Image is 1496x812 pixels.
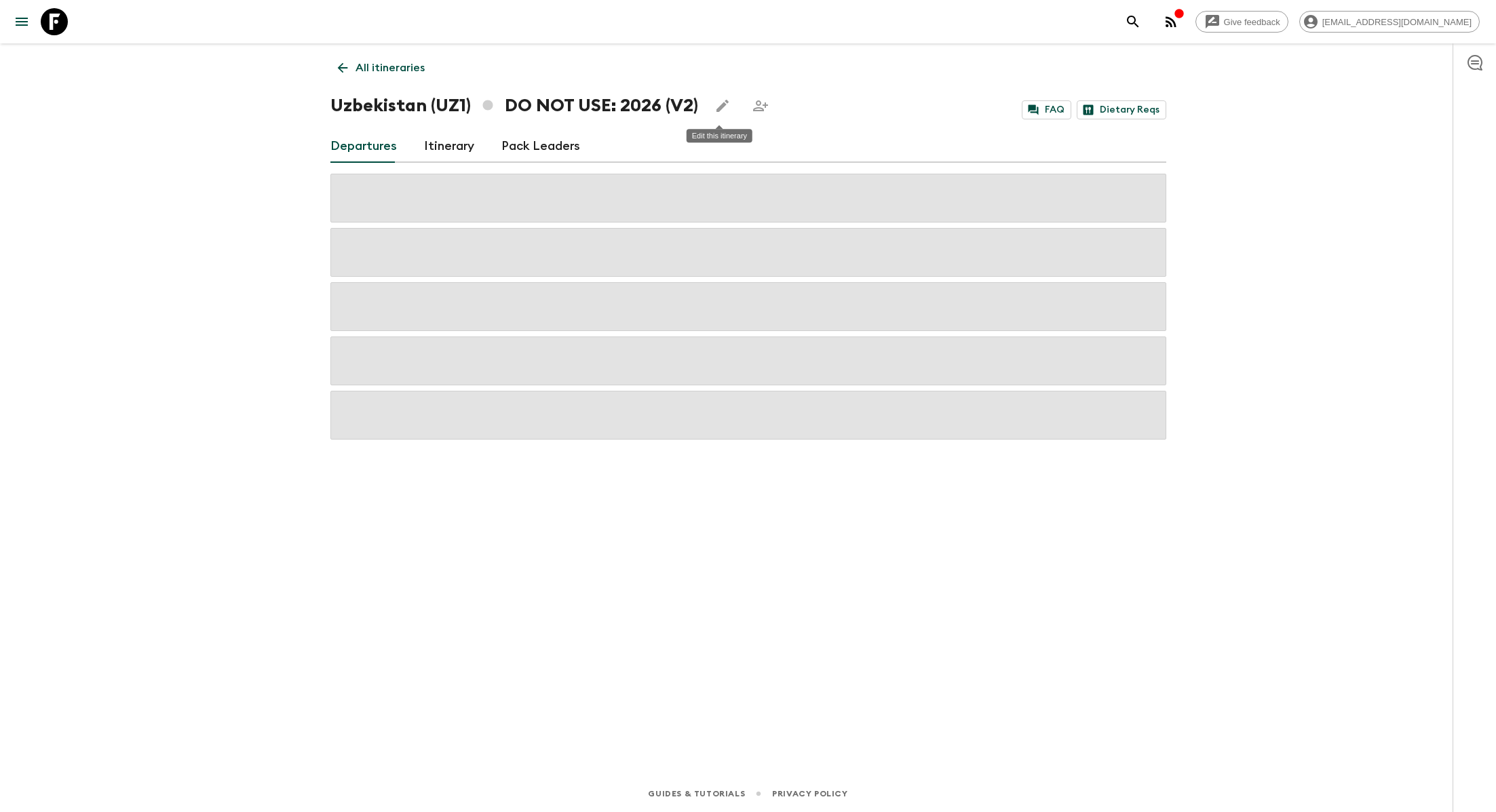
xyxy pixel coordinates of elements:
[356,60,425,76] p: All itineraries
[648,786,745,801] a: Guides & Tutorials
[1299,11,1480,33] div: [EMAIL_ADDRESS][DOMAIN_NAME]
[1195,11,1288,33] a: Give feedback
[1077,100,1166,119] a: Dietary Reqs
[1315,17,1479,27] span: [EMAIL_ADDRESS][DOMAIN_NAME]
[1022,100,1071,119] a: FAQ
[424,130,474,163] a: Itinerary
[772,786,847,801] a: Privacy Policy
[1119,8,1147,35] button: search adventures
[330,130,397,163] a: Departures
[330,92,698,119] h1: Uzbekistan (UZ1) DO NOT USE: 2026 (V2)
[747,92,774,119] span: Share this itinerary
[501,130,580,163] a: Pack Leaders
[709,92,736,119] button: Edit this itinerary
[1216,17,1288,27] span: Give feedback
[687,129,752,142] div: Edit this itinerary
[8,8,35,35] button: menu
[330,54,432,81] a: All itineraries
